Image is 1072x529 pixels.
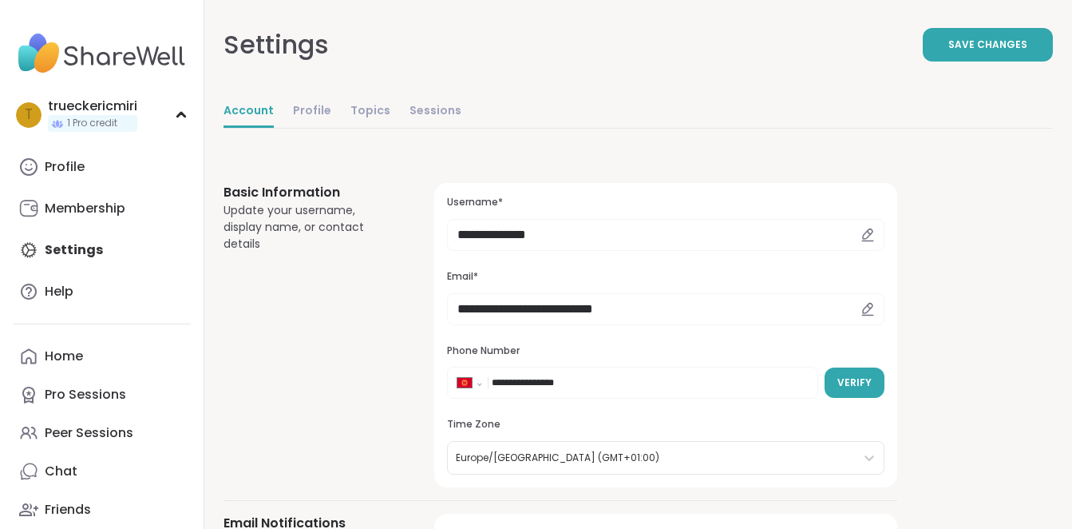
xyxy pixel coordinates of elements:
span: Verify [837,376,872,390]
button: Verify [825,368,884,398]
div: Membership [45,200,125,217]
span: Save Changes [948,38,1027,52]
div: Peer Sessions [45,424,133,442]
div: Help [45,283,73,300]
h3: Phone Number [447,344,884,358]
a: Profile [13,148,191,186]
span: t [25,105,33,125]
a: Help [13,272,191,311]
a: Friends [13,491,191,529]
a: Account [223,96,274,128]
a: Membership [13,189,191,228]
h3: Basic Information [223,183,396,202]
div: Home [45,348,83,365]
div: Settings [223,26,329,64]
h3: Time Zone [447,418,884,432]
a: Profile [293,96,331,128]
a: Sessions [409,96,461,128]
a: Pro Sessions [13,376,191,414]
a: Peer Sessions [13,414,191,452]
div: Update your username, display name, or contact details [223,202,396,253]
div: Friends [45,501,91,519]
div: trueckericmiri [48,97,137,115]
h3: Username* [447,196,884,209]
a: Topics [350,96,390,128]
button: Save Changes [923,28,1053,62]
div: Profile [45,158,85,176]
h3: Email* [447,270,884,284]
div: Chat [45,463,77,480]
span: 1 Pro credit [67,117,117,130]
div: Pro Sessions [45,386,126,404]
img: ShareWell Nav Logo [13,26,191,82]
a: Home [13,337,191,376]
a: Chat [13,452,191,491]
